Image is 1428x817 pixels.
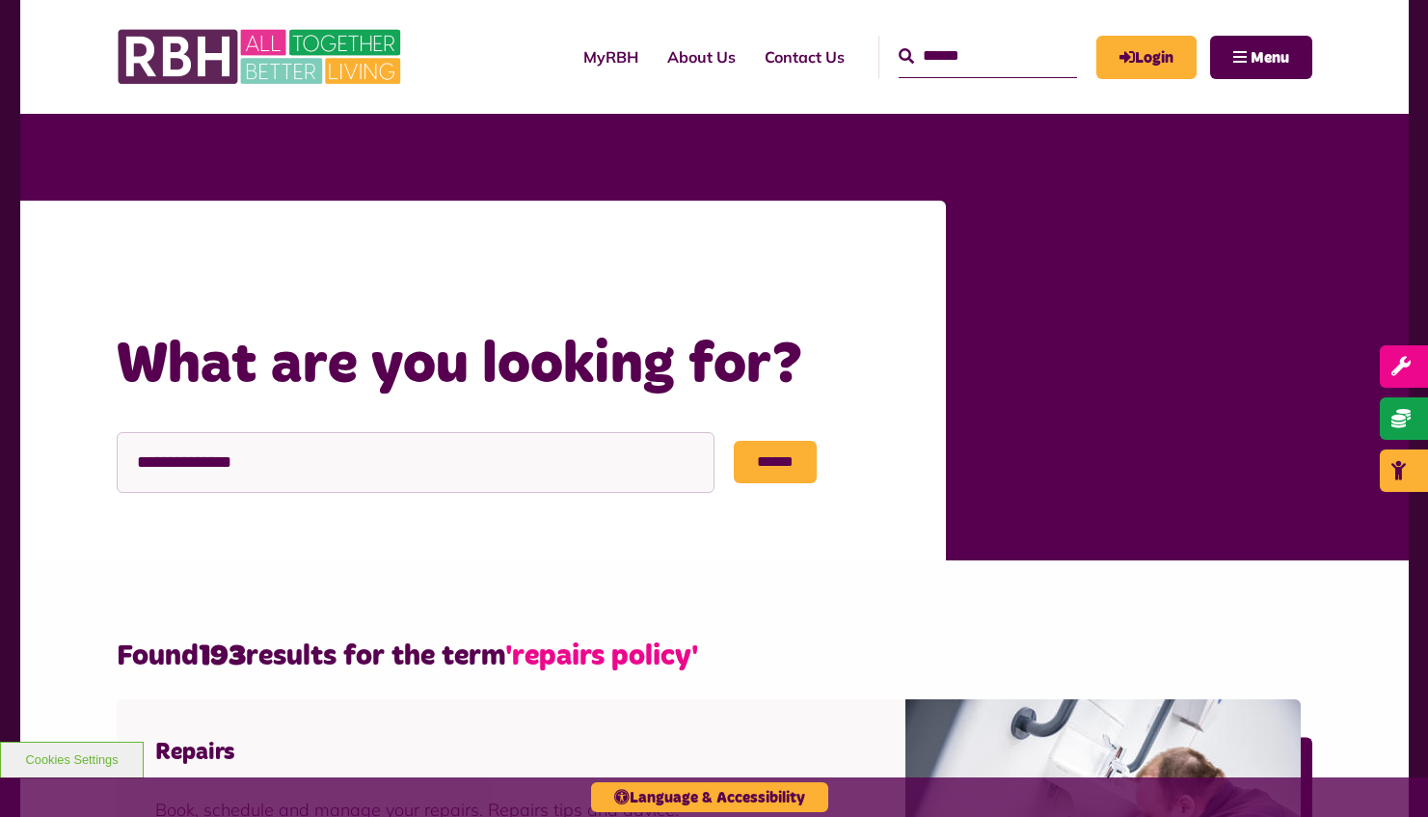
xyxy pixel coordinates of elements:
span: Menu [1251,50,1289,66]
span: 'repairs policy' [505,641,698,670]
h2: Found results for the term [117,638,1312,675]
iframe: Netcall Web Assistant for live chat [1341,730,1428,817]
h1: What are you looking for? [117,328,907,403]
a: Contact Us [750,31,859,83]
button: Language & Accessibility [591,782,828,812]
button: Navigation [1210,36,1312,79]
strong: 193 [199,641,246,670]
h4: Repairs [155,738,751,768]
a: MyRBH [569,31,653,83]
a: MyRBH [1096,36,1197,79]
img: RBH [117,19,406,95]
a: Home [228,255,276,277]
a: What are you looking for? [301,255,519,277]
a: About Us [653,31,750,83]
